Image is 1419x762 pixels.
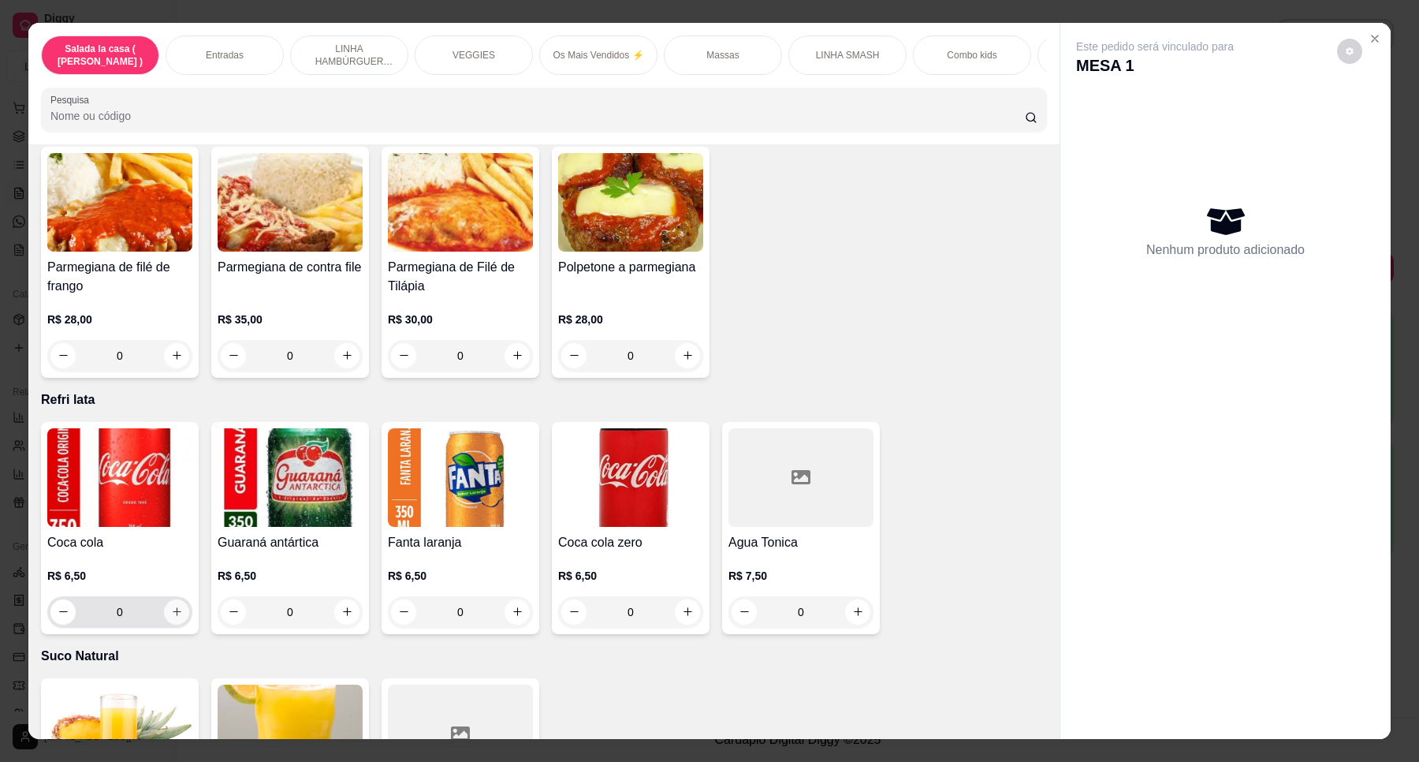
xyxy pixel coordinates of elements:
[47,312,192,327] p: R$ 28,00
[47,568,192,584] p: R$ 6,50
[50,108,1025,124] input: Pesquisa
[388,258,533,296] h4: Parmegiana de Filé de Tilápia
[47,258,192,296] h4: Parmegiana de filé de frango
[558,312,703,327] p: R$ 28,00
[218,568,363,584] p: R$ 6,50
[218,258,363,277] h4: Parmegiana de contra file
[558,153,703,252] img: product-image
[218,533,363,552] h4: Guaraná antártica
[706,49,739,62] p: Massas
[334,343,359,368] button: increase-product-quantity
[388,568,533,584] p: R$ 6,50
[561,343,587,368] button: decrease-product-quantity
[675,600,700,625] button: increase-product-quantity
[816,49,880,62] p: LINHA SMASH
[947,49,996,62] p: Combo kids
[304,43,395,68] p: LINHA HAMBÚRGUER ANGUS
[558,258,703,277] h4: Polpetone a parmegiana
[558,533,703,552] h4: Coca cola zero
[391,343,416,368] button: decrease-product-quantity
[50,93,95,106] label: Pesquisa
[1076,54,1234,77] p: MESA 1
[1076,39,1234,54] p: Este pedido será vinculado para
[732,600,757,625] button: decrease-product-quantity
[388,533,533,552] h4: Fanta laranja
[728,533,873,552] h4: Agua Tonica
[41,390,1047,409] p: Refri lata
[41,647,1047,666] p: Suco Natural
[206,49,244,62] p: Entradas
[453,49,495,62] p: VEGGIES
[1337,39,1362,64] button: decrease-product-quantity
[505,343,530,368] button: increase-product-quantity
[50,600,76,625] button: decrease-product-quantity
[218,428,363,527] img: product-image
[553,49,643,62] p: Os Mais Vendidos ⚡️
[47,153,192,252] img: product-image
[334,600,359,625] button: increase-product-quantity
[1146,241,1305,260] p: Nenhum produto adicionado
[388,312,533,327] p: R$ 30,00
[558,568,703,584] p: R$ 6,50
[675,343,700,368] button: increase-product-quantity
[164,343,189,368] button: increase-product-quantity
[164,600,189,625] button: increase-product-quantity
[391,600,416,625] button: decrease-product-quantity
[505,600,530,625] button: increase-product-quantity
[728,568,873,584] p: R$ 7,50
[50,343,76,368] button: decrease-product-quantity
[218,153,363,252] img: product-image
[561,600,587,625] button: decrease-product-quantity
[221,600,246,625] button: decrease-product-quantity
[47,533,192,552] h4: Coca cola
[218,312,363,327] p: R$ 35,00
[221,343,246,368] button: decrease-product-quantity
[558,428,703,527] img: product-image
[845,600,870,625] button: increase-product-quantity
[1362,26,1387,51] button: Close
[54,43,146,68] p: Salada la casa ( [PERSON_NAME] )
[47,428,192,527] img: product-image
[388,428,533,527] img: product-image
[388,153,533,252] img: product-image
